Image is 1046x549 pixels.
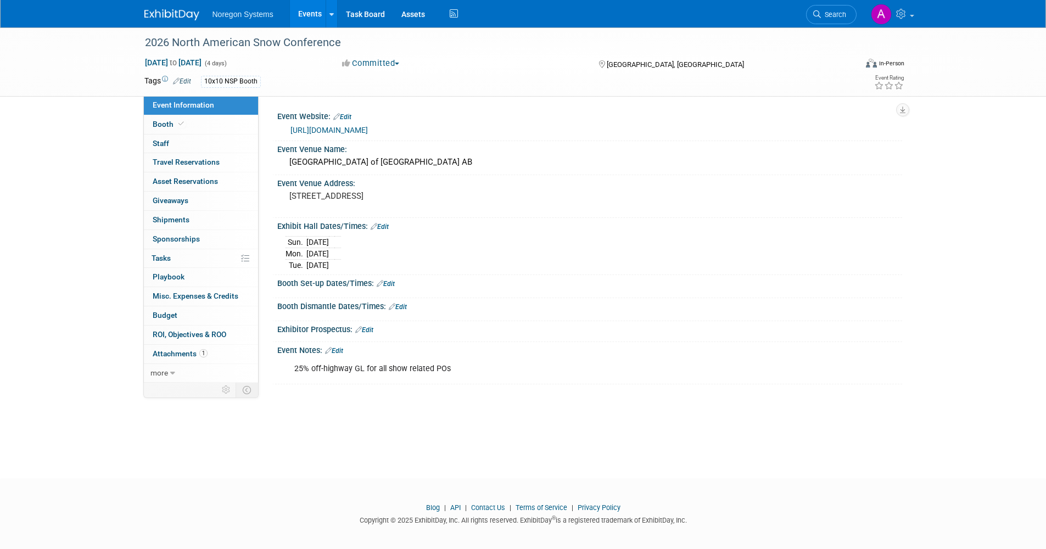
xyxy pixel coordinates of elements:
span: Staff [153,139,169,148]
span: Travel Reservations [153,158,220,166]
a: Contact Us [471,503,505,512]
div: Event Notes: [277,342,902,356]
i: Booth reservation complete [178,121,184,127]
div: [GEOGRAPHIC_DATA] of [GEOGRAPHIC_DATA] AB [286,154,894,171]
a: Event Information [144,96,258,115]
a: Misc. Expenses & Credits [144,287,258,306]
img: ExhibitDay [144,9,199,20]
a: [URL][DOMAIN_NAME] [290,126,368,135]
span: Sponsorships [153,234,200,243]
a: Edit [173,77,191,85]
img: Format-Inperson.png [866,59,877,68]
td: Toggle Event Tabs [236,383,258,397]
a: Edit [355,326,373,334]
span: ROI, Objectives & ROO [153,330,226,339]
a: Giveaways [144,192,258,210]
span: Asset Reservations [153,177,218,186]
td: Sun. [286,237,306,248]
a: Playbook [144,268,258,287]
a: Shipments [144,211,258,229]
a: more [144,364,258,383]
span: 1 [199,349,208,357]
div: Booth Dismantle Dates/Times: [277,298,902,312]
span: Giveaways [153,196,188,205]
div: Exhibit Hall Dates/Times: [277,218,902,232]
span: Noregon Systems [212,10,273,19]
span: [DATE] [DATE] [144,58,202,68]
div: Event Rating [874,75,904,81]
span: Attachments [153,349,208,358]
span: Misc. Expenses & Credits [153,292,238,300]
div: 2026 North American Snow Conference [141,33,840,53]
a: Privacy Policy [578,503,620,512]
a: Edit [333,113,351,121]
a: Terms of Service [516,503,567,512]
a: Travel Reservations [144,153,258,172]
td: [DATE] [306,237,329,248]
span: | [462,503,469,512]
td: [DATE] [306,248,329,260]
a: Edit [389,303,407,311]
span: | [507,503,514,512]
span: Event Information [153,100,214,109]
td: Mon. [286,248,306,260]
div: Event Format [792,57,905,74]
td: [DATE] [306,260,329,271]
span: Search [821,10,846,19]
a: Staff [144,135,258,153]
a: Asset Reservations [144,172,258,191]
a: Booth [144,115,258,134]
td: Tags [144,75,191,88]
span: | [441,503,449,512]
div: Event Website: [277,108,902,122]
a: Sponsorships [144,230,258,249]
span: Playbook [153,272,184,281]
span: Budget [153,311,177,320]
button: Committed [338,58,404,69]
a: Search [806,5,857,24]
a: Tasks [144,249,258,268]
pre: [STREET_ADDRESS] [289,191,525,201]
span: Shipments [153,215,189,224]
span: to [168,58,178,67]
a: Budget [144,306,258,325]
a: Attachments1 [144,345,258,363]
a: ROI, Objectives & ROO [144,326,258,344]
span: more [150,368,168,377]
a: Blog [426,503,440,512]
div: 25% off-highway GL for all show related POs [287,358,781,380]
a: Edit [377,280,395,288]
a: Edit [325,347,343,355]
span: Tasks [152,254,171,262]
div: Exhibitor Prospectus: [277,321,902,335]
div: In-Person [879,59,904,68]
div: Booth Set-up Dates/Times: [277,275,902,289]
span: | [569,503,576,512]
span: [GEOGRAPHIC_DATA], [GEOGRAPHIC_DATA] [607,60,744,69]
td: Personalize Event Tab Strip [217,383,236,397]
a: API [450,503,461,512]
td: Tue. [286,260,306,271]
div: Event Venue Name: [277,141,902,155]
sup: ® [552,515,556,521]
span: (4 days) [204,60,227,67]
div: 10x10 NSP Booth [201,76,261,87]
img: Ali Connell [871,4,892,25]
span: Booth [153,120,186,128]
a: Edit [371,223,389,231]
div: Event Venue Address: [277,175,902,189]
